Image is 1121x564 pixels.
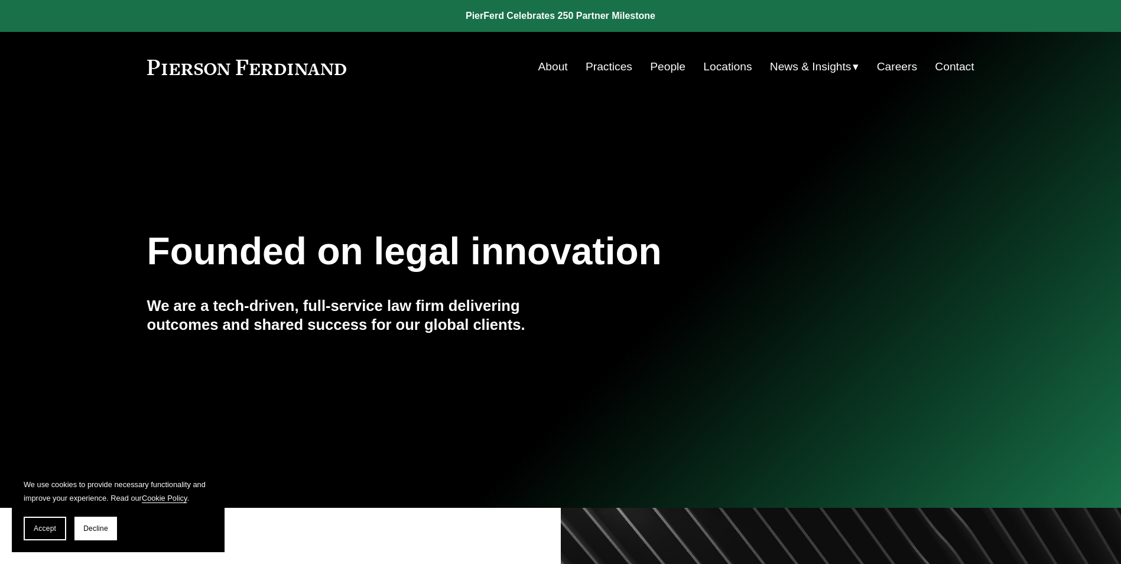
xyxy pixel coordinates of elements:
[83,524,108,533] span: Decline
[24,517,66,540] button: Accept
[147,230,837,273] h1: Founded on legal innovation
[142,494,187,503] a: Cookie Policy
[703,56,752,78] a: Locations
[538,56,568,78] a: About
[650,56,685,78] a: People
[586,56,632,78] a: Practices
[24,478,213,505] p: We use cookies to provide necessary functionality and improve your experience. Read our .
[770,57,852,77] span: News & Insights
[770,56,859,78] a: folder dropdown
[12,466,225,552] section: Cookie banner
[147,296,561,335] h4: We are a tech-driven, full-service law firm delivering outcomes and shared success for our global...
[877,56,917,78] a: Careers
[34,524,56,533] span: Accept
[74,517,117,540] button: Decline
[935,56,974,78] a: Contact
